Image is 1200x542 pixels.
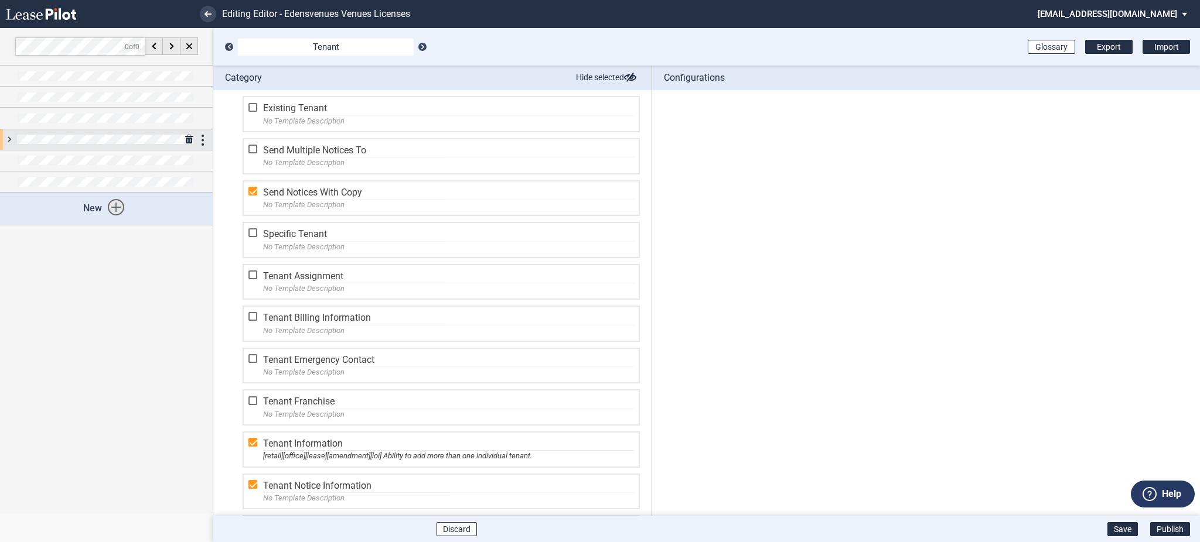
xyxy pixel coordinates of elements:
[243,306,640,342] div: Tenant Billing Information || "Editor Template" Tenant Billing InformationNo Template Description
[1028,40,1075,54] a: Glossary
[243,474,640,510] div: Tenant Notice Information || "Editor Template" Tenant Notice InformationNo Template Description
[125,42,129,50] span: 0
[263,241,634,252] div: No Template Description
[1162,486,1181,502] label: Help
[248,395,260,408] md-checkbox: Tenant Franchise || "Editor Template"
[196,135,204,149] md-icon: Move Card
[248,144,260,157] md-checkbox: Send Multiple Notices To || "Editor Template"
[263,492,634,503] div: No Template Description
[1154,42,1179,52] span: Import
[263,199,634,210] div: No Template Description
[248,354,260,366] md-checkbox: Tenant Emergency Contact || "Editor Template"
[263,311,634,336] div: Tenant Billing Information
[248,437,260,450] md-checkbox: Tenant Information || "Editor Template"
[263,270,634,294] div: Tenant Assignment
[248,270,260,283] md-checkbox: Tenant Assignment || "Editor Template"
[263,366,634,378] div: No Template Description
[313,42,339,52] div: Tenant
[243,264,640,300] div: Tenant Assignment || "Editor Template" Tenant AssignmentNo Template Description
[263,479,634,504] div: Tenant Notice Information
[83,202,130,215] p: New
[243,348,640,384] div: Tenant Emergency Contact || "Editor Template" Tenant Emergency ContactNo Template Description
[1085,40,1133,54] button: Export
[248,228,260,241] md-checkbox: Specific Tenant || "Editor Template"
[263,144,634,169] div: Send Multiple Notices To
[263,395,634,420] div: Tenant Franchise
[263,186,634,211] div: Send Notices With Copy
[652,66,1200,90] div: Configurations
[263,102,634,126] div: Existing Tenant
[437,522,477,536] button: Discard
[1107,522,1138,536] button: Save
[263,115,634,126] div: No Template Description
[238,39,414,56] md-select: Category: Tenant
[263,354,634,378] div: Tenant Emergency Contact
[1150,522,1190,536] button: Publish
[248,186,260,199] md-checkbox: Send Notices With Copy || "Editor Template"
[263,157,634,168] div: No Template Description
[263,437,634,462] div: Tenant Information
[248,102,260,115] md-checkbox: Existing Tenant || "Editor Template"
[243,138,640,174] div: Send Multiple Notices To || "Editor Template" Send Multiple Notices ToNo Template Description
[243,96,640,132] div: Existing Tenant || "Editor Template" Existing TenantNo Template Description
[185,135,193,149] md-icon: Remove Card
[243,389,640,426] div: Tenant Franchise || "Editor Template" Tenant FranchiseNo Template Description
[243,431,640,468] div: Tenant Information || "Editor Template" Tenant Information[retail][office][lease][amendment][loi]...
[263,283,634,294] div: No Template Description
[263,450,634,461] div: [retail][office][lease][amendment][loi] Ability to add more than one individual tenant.
[213,66,652,90] div: Category
[125,42,139,50] span: of
[263,325,634,336] div: No Template Description
[135,42,139,50] span: 0
[1131,481,1195,507] button: Help
[243,222,640,258] div: Specific Tenant || "Editor Template" Specific TenantNo Template Description
[248,479,260,492] md-checkbox: Tenant Notice Information || "Editor Template"
[263,228,634,252] div: Specific Tenant
[248,311,260,324] md-checkbox: Tenant Billing Information || "Editor Template"
[263,409,634,420] div: No Template Description
[108,199,124,215] md-icon: Add new card
[243,180,640,217] div: Send Notices With Copy || "Editor Template" Send Notices With CopyNo Template Description
[576,72,640,84] span: Hide selected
